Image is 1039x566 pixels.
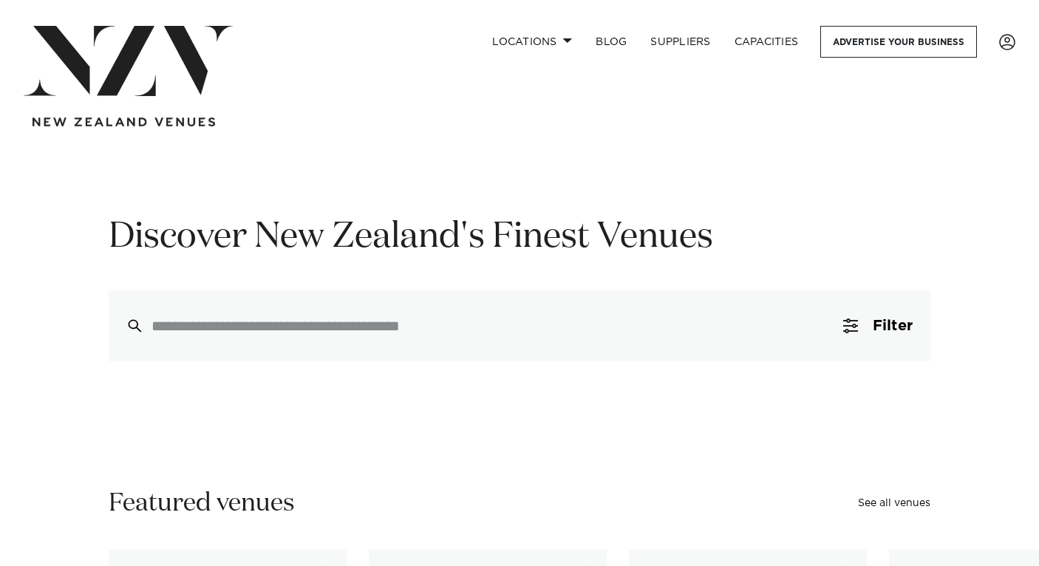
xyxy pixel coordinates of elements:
[24,26,233,96] img: nzv-logo.png
[873,318,913,333] span: Filter
[858,498,930,508] a: See all venues
[638,26,722,58] a: SUPPLIERS
[825,290,930,361] button: Filter
[109,487,295,520] h2: Featured venues
[723,26,811,58] a: Capacities
[820,26,977,58] a: Advertise your business
[33,117,215,127] img: new-zealand-venues-text.png
[480,26,584,58] a: Locations
[584,26,638,58] a: BLOG
[109,214,930,261] h1: Discover New Zealand's Finest Venues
